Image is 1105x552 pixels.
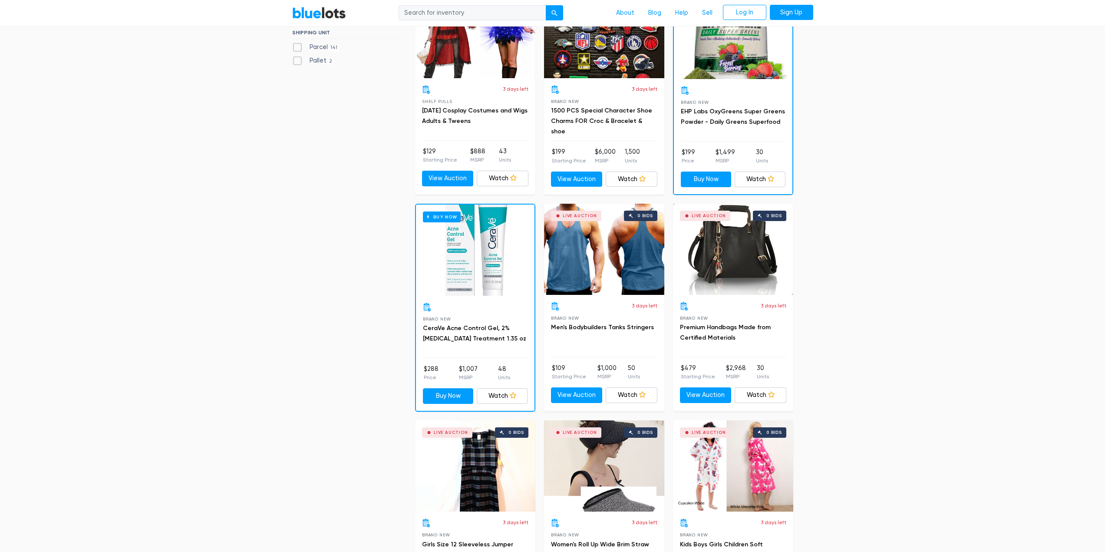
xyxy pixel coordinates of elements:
p: Units [498,374,510,381]
span: Brand New [551,316,579,321]
a: Watch [735,172,785,187]
a: Buy Now [416,205,534,296]
p: Units [499,156,511,164]
div: Live Auction [692,430,726,435]
li: $199 [682,148,695,165]
li: $1,007 [459,364,478,382]
li: 48 [498,364,510,382]
li: $6,000 [595,147,616,165]
div: 0 bids [637,430,653,435]
div: 0 bids [508,430,524,435]
h6: SHIPPING UNIT [292,30,396,39]
li: $1,000 [597,364,617,381]
p: MSRP [470,156,485,164]
span: Brand New [422,532,450,537]
div: 0 bids [766,214,782,218]
p: MSRP [459,374,478,381]
a: BlueLots [292,7,346,19]
p: 3 days left [761,302,786,310]
p: Units [756,157,768,165]
p: MSRP [597,373,617,380]
label: Parcel [292,43,340,52]
span: Brand New [680,316,708,321]
li: 30 [756,148,768,165]
span: Brand New [551,532,579,537]
p: Price [424,374,439,381]
input: Search for inventory [399,5,546,21]
li: $109 [552,364,586,381]
a: View Auction [551,387,603,403]
a: Blog [641,5,668,21]
li: 1,500 [625,147,640,165]
a: View Auction [680,387,732,403]
p: Starting Price [423,156,457,164]
span: 141 [328,45,340,52]
a: Buy Now [423,388,474,404]
span: Brand New [551,99,579,104]
label: Pallet [292,56,335,66]
p: 3 days left [503,519,528,526]
p: MSRP [595,157,616,165]
a: EHP Labs OxyGreens Super Greens Powder - Daily Greens Superfood [681,108,785,126]
div: Live Auction [563,430,597,435]
h6: Buy Now [423,212,461,222]
li: $1,499 [716,148,735,165]
div: Live Auction [563,214,597,218]
a: Men's Bodybuilders Tanks Stringers [551,324,654,331]
p: Starting Price [552,157,586,165]
a: Watch [735,387,786,403]
p: Units [625,157,640,165]
p: MSRP [726,373,746,380]
a: [DATE] Cosplay Costumes and Wigs Adults & Tweens [422,107,528,125]
li: 50 [628,364,640,381]
p: 3 days left [632,302,657,310]
li: $888 [470,147,485,164]
a: CeraVe Acne Control Gel, 2% [MEDICAL_DATA] Treatment 1.35 oz [423,324,526,342]
li: 43 [499,147,511,164]
p: 3 days left [503,85,528,93]
p: Starting Price [681,373,715,380]
li: $2,968 [726,364,746,381]
a: Log In [723,5,766,20]
div: Live Auction [434,430,468,435]
a: View Auction [422,171,474,186]
span: Brand New [423,317,451,321]
a: Watch [606,387,657,403]
p: Units [757,373,769,380]
span: Shelf Pulls [422,99,452,104]
a: Live Auction 0 bids [673,204,793,295]
a: View Auction [551,172,603,187]
p: 3 days left [632,519,657,526]
p: 3 days left [632,85,657,93]
p: Units [628,373,640,380]
a: About [609,5,641,21]
p: Price [682,157,695,165]
a: Sell [695,5,719,21]
a: Watch [477,171,528,186]
li: $199 [552,147,586,165]
a: Live Auction 0 bids [544,204,664,295]
span: Brand New [681,100,709,105]
p: 3 days left [761,519,786,526]
p: Starting Price [552,373,586,380]
div: Live Auction [692,214,726,218]
p: MSRP [716,157,735,165]
a: Live Auction 0 bids [544,420,664,512]
div: 0 bids [637,214,653,218]
li: $129 [423,147,457,164]
a: Help [668,5,695,21]
li: $479 [681,364,715,381]
li: $288 [424,364,439,382]
li: 30 [757,364,769,381]
span: 2 [327,58,335,65]
span: Brand New [680,532,708,537]
div: 0 bids [766,430,782,435]
a: Watch [606,172,657,187]
a: Live Auction 0 bids [673,420,793,512]
a: Sign Up [770,5,813,20]
a: Premium Handbags Made from Certified Materials [680,324,771,341]
a: 1500 PCS Special Character Shoe Charms FOR Croc & Bracelet & shoe [551,107,652,135]
a: Watch [477,388,528,404]
a: Buy Now [681,172,732,187]
a: Live Auction 0 bids [415,420,535,512]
